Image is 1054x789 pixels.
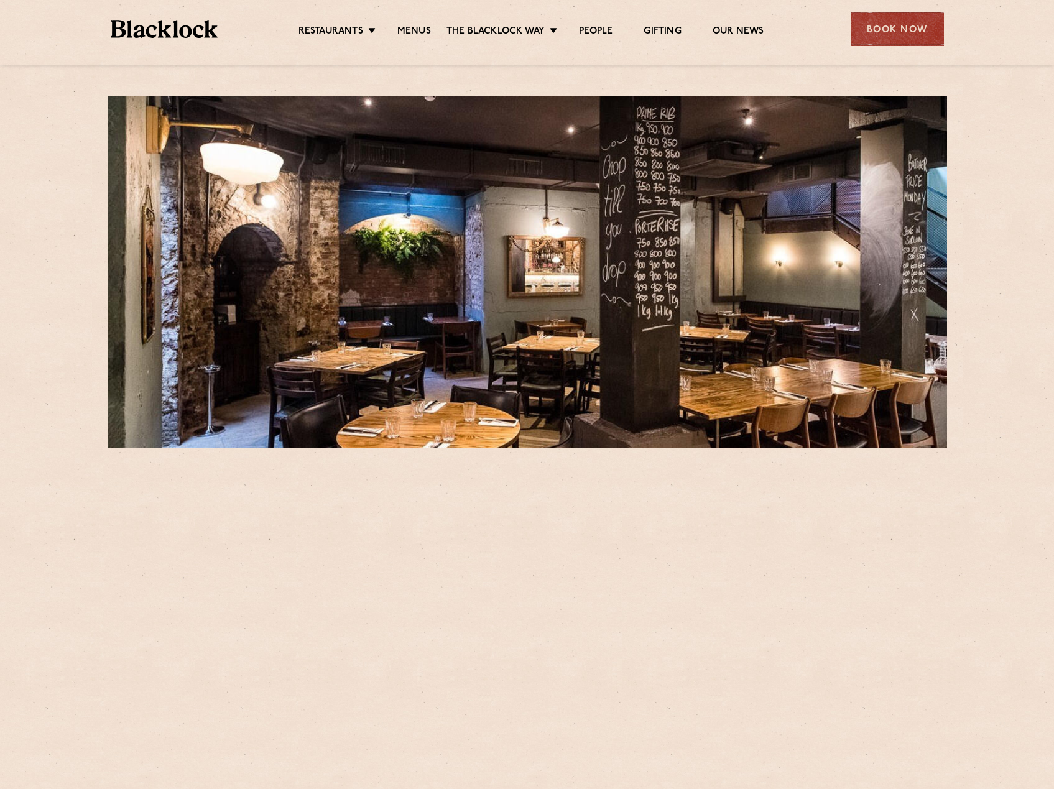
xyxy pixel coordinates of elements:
a: Menus [397,25,431,39]
a: Restaurants [298,25,363,39]
img: BL_Textured_Logo-footer-cropped.svg [111,20,218,38]
a: People [579,25,613,39]
div: Book Now [851,12,944,46]
a: The Blacklock Way [446,25,545,39]
a: Gifting [644,25,681,39]
a: Our News [713,25,764,39]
